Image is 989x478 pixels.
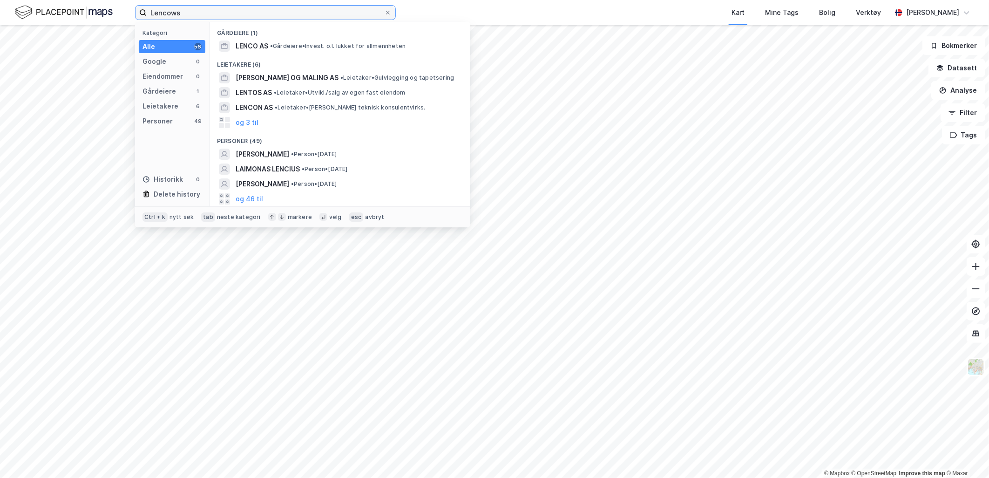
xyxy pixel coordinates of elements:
[236,164,300,175] span: LAIMONAS LENCIUS
[217,213,261,221] div: neste kategori
[194,88,202,95] div: 1
[302,165,348,173] span: Person • [DATE]
[365,213,384,221] div: avbryt
[291,180,337,188] span: Person • [DATE]
[824,470,850,477] a: Mapbox
[270,42,273,49] span: •
[142,101,178,112] div: Leietakere
[274,89,277,96] span: •
[236,72,339,83] span: [PERSON_NAME] OG MALING AS
[236,102,273,113] span: LENCON AS
[340,74,454,82] span: Leietaker • Gulvlegging og tapetsering
[194,102,202,110] div: 6
[899,470,945,477] a: Improve this map
[291,150,294,157] span: •
[194,117,202,125] div: 49
[931,81,985,100] button: Analyse
[236,117,258,128] button: og 3 til
[291,180,294,187] span: •
[856,7,881,18] div: Verktøy
[236,193,263,205] button: og 46 til
[942,433,989,478] iframe: Chat Widget
[288,213,312,221] div: markere
[906,7,959,18] div: [PERSON_NAME]
[852,470,897,477] a: OpenStreetMap
[765,7,799,18] div: Mine Tags
[142,212,168,222] div: Ctrl + k
[275,104,426,111] span: Leietaker • [PERSON_NAME] teknisk konsulentvirks.
[142,71,183,82] div: Eiendommer
[194,43,202,50] div: 56
[210,130,470,147] div: Personer (49)
[236,149,289,160] span: [PERSON_NAME]
[142,41,155,52] div: Alle
[942,126,985,144] button: Tags
[142,174,183,185] div: Historikk
[302,165,305,172] span: •
[236,178,289,190] span: [PERSON_NAME]
[201,212,215,222] div: tab
[819,7,835,18] div: Bolig
[291,150,337,158] span: Person • [DATE]
[967,358,985,376] img: Z
[274,89,406,96] span: Leietaker • Utvikl./salg av egen fast eiendom
[210,54,470,70] div: Leietakere (6)
[142,116,173,127] div: Personer
[142,86,176,97] div: Gårdeiere
[194,73,202,80] div: 0
[236,87,272,98] span: LENTOS AS
[147,6,384,20] input: Søk på adresse, matrikkel, gårdeiere, leietakere eller personer
[928,59,985,77] button: Datasett
[236,41,268,52] span: LENCO AS
[154,189,200,200] div: Delete history
[941,103,985,122] button: Filter
[210,22,470,39] div: Gårdeiere (1)
[275,104,278,111] span: •
[169,213,194,221] div: nytt søk
[922,36,985,55] button: Bokmerker
[194,176,202,183] div: 0
[340,74,343,81] span: •
[270,42,406,50] span: Gårdeiere • Invest. o.l. lukket for allmennheten
[194,58,202,65] div: 0
[142,56,166,67] div: Google
[349,212,364,222] div: esc
[329,213,342,221] div: velg
[15,4,113,20] img: logo.f888ab2527a4732fd821a326f86c7f29.svg
[732,7,745,18] div: Kart
[142,29,205,36] div: Kategori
